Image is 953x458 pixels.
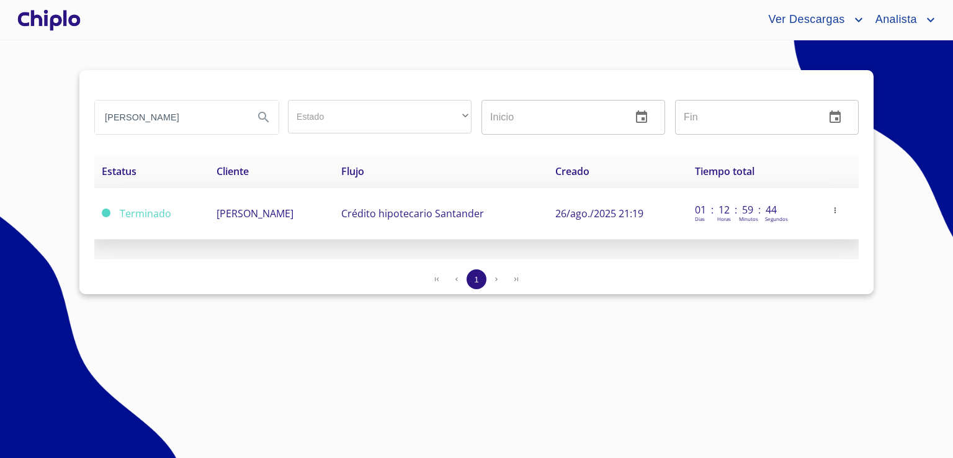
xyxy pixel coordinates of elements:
[474,275,478,284] span: 1
[695,203,779,217] p: 01 : 12 : 59 : 44
[695,164,754,178] span: Tiempo total
[341,207,484,220] span: Crédito hipotecario Santander
[759,10,866,30] button: account of current user
[467,269,486,289] button: 1
[866,10,923,30] span: Analista
[217,207,293,220] span: [PERSON_NAME]
[95,101,244,134] input: search
[765,215,788,222] p: Segundos
[102,209,110,217] span: Terminado
[249,102,279,132] button: Search
[341,164,364,178] span: Flujo
[759,10,851,30] span: Ver Descargas
[717,215,731,222] p: Horas
[217,164,249,178] span: Cliente
[120,207,171,220] span: Terminado
[866,10,938,30] button: account of current user
[555,207,643,220] span: 26/ago./2025 21:19
[695,215,705,222] p: Dias
[555,164,589,178] span: Creado
[739,215,758,222] p: Minutos
[288,100,472,133] div: ​
[102,164,136,178] span: Estatus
